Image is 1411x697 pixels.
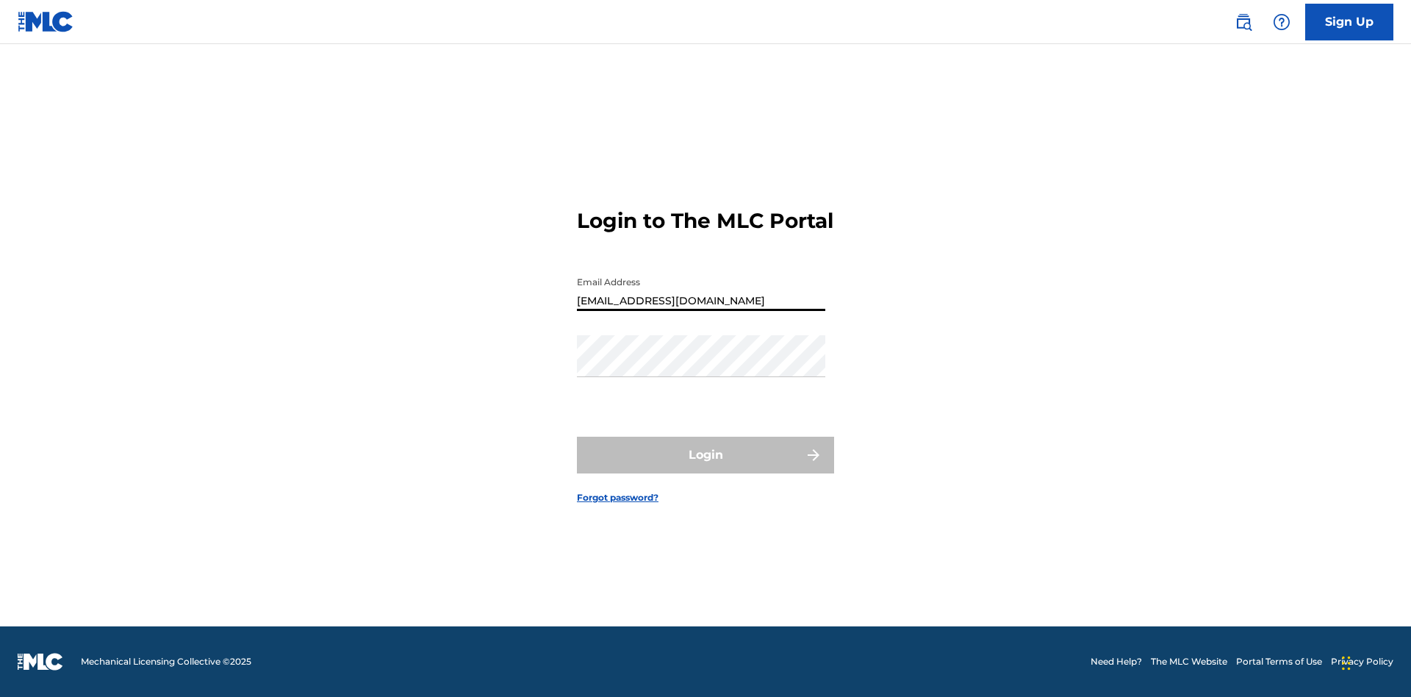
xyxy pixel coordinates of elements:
[81,655,251,668] span: Mechanical Licensing Collective © 2025
[1331,655,1393,668] a: Privacy Policy
[577,208,833,234] h3: Login to The MLC Portal
[1229,7,1258,37] a: Public Search
[1305,4,1393,40] a: Sign Up
[1338,626,1411,697] iframe: Chat Widget
[1235,13,1252,31] img: search
[1267,7,1296,37] div: Help
[1236,655,1322,668] a: Portal Terms of Use
[18,653,63,671] img: logo
[577,491,658,504] a: Forgot password?
[1091,655,1142,668] a: Need Help?
[1273,13,1290,31] img: help
[1342,641,1351,685] div: Drag
[1151,655,1227,668] a: The MLC Website
[18,11,74,32] img: MLC Logo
